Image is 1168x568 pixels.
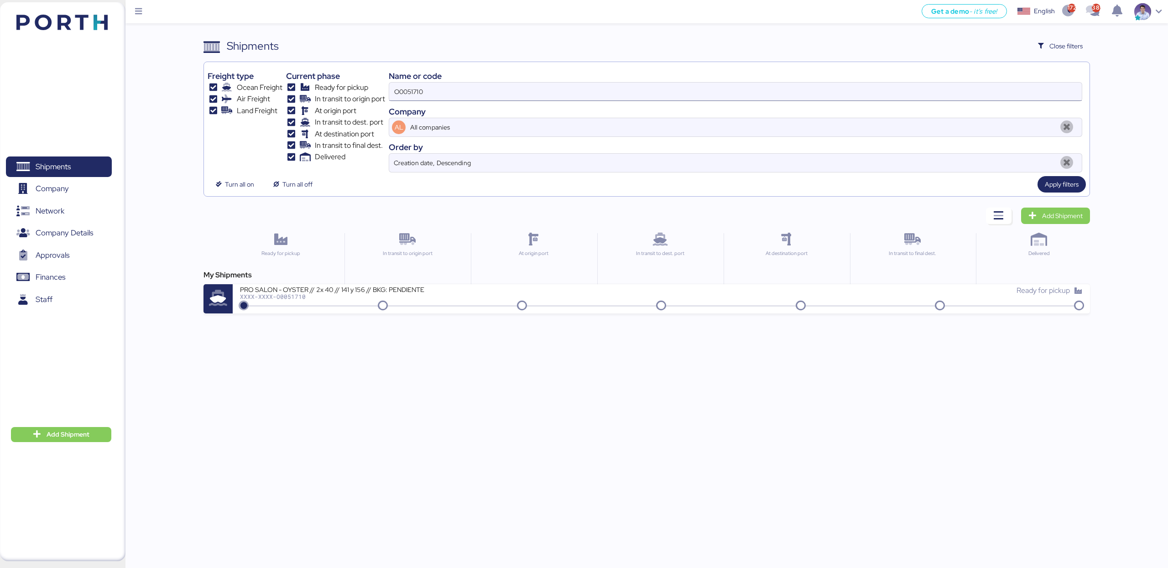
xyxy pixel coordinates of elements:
div: In transit to final dest. [854,250,972,257]
span: Land Freight [237,105,277,116]
div: In transit to dest. port [601,250,719,257]
span: Turn all on [225,179,254,190]
a: Company [6,178,112,199]
span: Network [36,204,64,218]
input: AL [408,118,1056,136]
a: Staff [6,289,112,310]
div: Delivered [980,250,1098,257]
a: Network [6,200,112,221]
a: Finances [6,267,112,288]
div: In transit to origin port [349,250,466,257]
span: At origin port [315,105,356,116]
a: Company Details [6,223,112,244]
div: Freight type [208,70,282,82]
span: Finances [36,271,65,284]
button: Apply filters [1038,176,1086,193]
span: Delivered [315,151,345,162]
div: English [1034,6,1055,16]
span: Company Details [36,226,93,240]
button: Close filters [1031,38,1090,54]
span: Shipments [36,160,71,173]
button: Turn all on [208,176,261,193]
span: Staff [36,293,52,306]
div: Ready for pickup [222,250,340,257]
div: PRO SALON - OYSTER // 2x 40 // 141 y 156 // BKG: PENDIENTE [240,285,459,293]
div: Company [389,105,1082,118]
span: Approvals [36,249,69,262]
div: Order by [389,141,1082,153]
span: Air Freight [237,94,270,104]
span: At destination port [315,129,374,140]
div: Current phase [286,70,385,82]
div: At origin port [475,250,593,257]
a: Add Shipment [1021,208,1090,224]
span: Apply filters [1045,179,1079,190]
div: Shipments [227,38,279,54]
span: Add Shipment [1042,210,1083,221]
button: Turn all off [265,176,320,193]
div: At destination port [728,250,845,257]
div: My Shipments [203,270,1090,281]
span: In transit to final dest. [315,140,383,151]
a: Shipments [6,156,112,177]
span: Turn all off [282,179,313,190]
span: In transit to origin port [315,94,385,104]
span: Add Shipment [47,429,89,440]
a: Approvals [6,245,112,266]
button: Add Shipment [11,427,111,442]
span: Ocean Freight [237,82,282,93]
span: Ready for pickup [315,82,368,93]
div: XXXX-XXXX-O0051710 [240,293,459,300]
div: Name or code [389,70,1082,82]
span: Ready for pickup [1017,286,1070,295]
button: Menu [131,4,146,20]
span: Close filters [1049,41,1083,52]
span: In transit to dest. port [315,117,383,128]
span: AL [395,122,403,132]
span: Company [36,182,69,195]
